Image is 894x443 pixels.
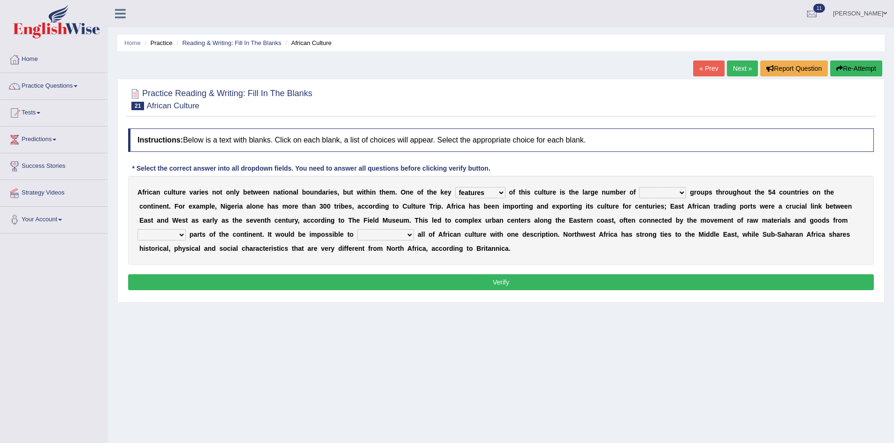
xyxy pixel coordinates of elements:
b: , [337,188,339,196]
b: a [271,203,275,210]
b: g [590,188,595,196]
b: h [757,188,761,196]
b: o [417,188,421,196]
b: f [634,188,636,196]
b: p [206,203,210,210]
b: u [606,188,610,196]
b: e [189,203,192,210]
b: l [250,203,252,210]
a: Success Stories [0,153,107,177]
b: s [205,188,208,196]
b: t [393,203,395,210]
li: Practice [142,38,172,47]
b: u [538,188,542,196]
b: n [540,203,544,210]
b: r [613,203,615,210]
b: n [266,188,270,196]
span: 11 [813,4,825,13]
b: n [817,188,821,196]
b: T [429,203,433,210]
b: e [247,188,251,196]
b: r [588,188,590,196]
b: f [142,188,145,196]
b: n [642,203,647,210]
b: n [495,203,499,210]
b: t [380,188,382,196]
b: e [422,203,426,210]
b: t [427,188,429,196]
b: a [293,188,297,196]
h2: Practice Reading & Writing: Fill In The Blanks [128,87,313,110]
b: r [180,188,182,196]
b: p [437,203,442,210]
b: u [729,188,733,196]
b: r [797,188,799,196]
li: African Culture [283,38,331,47]
b: e [830,188,834,196]
b: a [239,203,243,210]
b: e [231,203,235,210]
b: n [372,188,376,196]
b: t [646,203,649,210]
b: o [696,188,701,196]
b: p [511,203,515,210]
b: Instructions: [138,136,183,144]
b: u [347,188,351,196]
b: r [373,203,375,210]
b: i [199,188,201,196]
b: i [237,203,239,210]
b: i [655,203,657,210]
b: b [616,188,620,196]
b: a [277,188,281,196]
b: r [433,203,435,210]
b: g [529,203,533,210]
b: o [368,203,373,210]
b: g [733,188,737,196]
b: h [469,203,473,210]
b: r [629,203,631,210]
b: l [209,203,211,210]
b: w [357,188,362,196]
b: u [745,188,749,196]
b: o [216,188,220,196]
b: e [330,188,334,196]
b: r [336,203,339,210]
b: , [352,203,354,210]
b: t [519,188,521,196]
b: a [193,188,197,196]
b: n [791,188,795,196]
b: , [215,203,217,210]
b: s [661,203,665,210]
a: « Prev [693,60,724,76]
b: i [339,203,341,210]
b: s [476,203,480,210]
b: x [192,203,196,210]
b: i [362,188,364,196]
b: h [718,188,722,196]
b: e [201,188,205,196]
b: r [567,203,570,210]
b: o [226,188,230,196]
b: i [283,188,285,196]
b: v [190,188,193,196]
a: Tests [0,100,107,123]
b: p [704,188,709,196]
b: c [365,203,368,210]
b: c [149,188,153,196]
b: b [341,203,345,210]
b: t [755,188,757,196]
b: e [619,188,623,196]
div: * Select the correct answer into all dropdown fields. You need to answer all questions before cli... [128,164,494,173]
b: F [175,203,179,210]
b: C [403,203,407,210]
b: x [556,203,559,210]
b: l [582,188,584,196]
b: a [461,203,465,210]
b: r [197,188,199,196]
b: r [292,203,294,210]
b: b [343,188,347,196]
b: n [312,203,316,210]
b: A [138,188,142,196]
b: d [375,203,379,210]
b: a [358,203,361,210]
